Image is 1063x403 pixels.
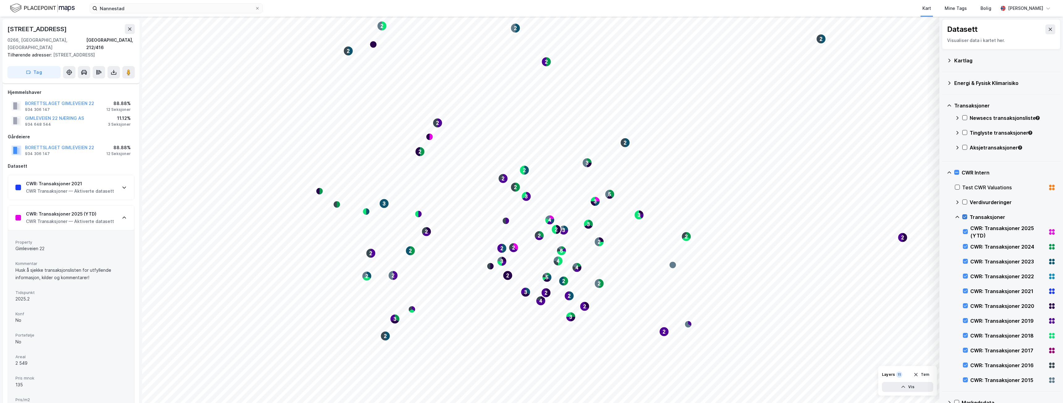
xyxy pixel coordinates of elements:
[15,397,127,402] span: Pris/m2
[497,256,507,266] div: Map marker
[333,201,341,208] div: Map marker
[15,354,127,359] span: Areal
[521,191,531,201] div: Map marker
[947,24,978,34] div: Datasett
[582,158,592,168] div: Map marker
[501,246,503,251] text: 2
[509,243,519,253] div: Map marker
[1032,373,1063,403] iframe: Chat Widget
[501,259,503,264] text: 3
[634,210,644,220] div: Map marker
[510,23,520,33] div: Map marker
[962,169,1056,176] div: CWR Intern
[545,290,548,296] text: 2
[909,370,933,380] button: Tøm
[108,115,131,122] div: 11.12%
[512,245,515,250] text: 2
[882,382,933,392] button: Vis
[106,151,131,156] div: 12 Seksjoner
[510,182,520,192] div: Map marker
[502,176,505,181] text: 2
[970,129,1056,136] div: Tinglyste transaksjoner
[380,331,390,341] div: Map marker
[362,208,370,215] div: Map marker
[541,57,551,67] div: Map marker
[415,147,425,157] div: Map marker
[545,215,555,225] div: Map marker
[108,122,131,127] div: 3 Seksjoner
[954,102,1056,109] div: Transaksjoner
[566,312,576,322] div: Map marker
[106,107,131,112] div: 12 Seksjoner
[586,160,589,166] text: 3
[26,218,114,225] div: CWR Transaksjoner — Aktiverte datasett
[970,332,1046,339] div: CWR: Transaksjoner 2018
[553,256,563,266] div: Map marker
[15,311,127,317] span: Konf
[15,359,127,367] div: 2 549
[26,180,114,187] div: CWR: Transaksjoner 2021
[659,327,669,337] div: Map marker
[559,225,569,235] div: Map marker
[669,261,676,269] div: Map marker
[7,52,53,57] span: Tilhørende adresser:
[1035,115,1040,121] div: Tooltip anchor
[487,262,494,270] div: Map marker
[583,219,593,229] div: Map marker
[594,199,597,204] text: 3
[25,107,50,112] div: 934 306 147
[390,314,400,324] div: Map marker
[7,51,130,59] div: [STREET_ADDRESS]
[562,279,565,284] text: 2
[970,258,1046,265] div: CWR: Transaksjoner 2023
[415,210,422,218] div: Map marker
[663,329,666,334] text: 2
[576,265,578,270] text: 4
[970,347,1046,354] div: CWR: Transaksjoner 2017
[15,338,127,346] div: No
[557,258,560,264] text: 4
[962,184,1046,191] div: Test CWR Valuations
[8,133,134,141] div: Gårdeiere
[15,295,127,303] div: 2025.2
[502,217,510,225] div: Map marker
[316,187,323,195] div: Map marker
[546,275,548,280] text: 5
[559,276,569,286] div: Map marker
[548,217,551,223] text: 4
[970,376,1046,384] div: CWR: Transaksjoner 2015
[15,245,127,252] div: Gimleveien 22
[7,24,68,34] div: [STREET_ADDRESS]
[901,235,904,240] text: 2
[608,192,611,197] text: 5
[15,261,127,266] span: Kommentar
[377,21,387,31] div: Map marker
[15,240,127,245] span: Property
[564,291,574,301] div: Map marker
[366,274,368,279] text: 2
[970,273,1046,280] div: CWR: Transaksjoner 2022
[684,321,692,328] div: Map marker
[970,114,1056,122] div: Newsecs transaksjonsliste
[419,149,421,154] text: 2
[605,189,615,199] div: Map marker
[388,271,398,280] div: Map marker
[945,5,967,12] div: Mine Tags
[514,26,517,31] text: 2
[514,185,517,190] text: 2
[347,48,350,54] text: 2
[519,165,529,175] div: Map marker
[820,36,823,42] text: 2
[362,271,372,281] div: Map marker
[383,201,386,206] text: 3
[954,57,1056,64] div: Kartlag
[523,168,526,173] text: 2
[570,314,572,320] text: 3
[922,5,931,12] div: Kart
[506,273,509,278] text: 2
[524,290,527,295] text: 3
[503,271,513,280] div: Map marker
[7,36,86,51] div: 0266, [GEOGRAPHIC_DATA], [GEOGRAPHIC_DATA]
[970,225,1046,239] div: CWR: Transaksjoner 2025 (YTD)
